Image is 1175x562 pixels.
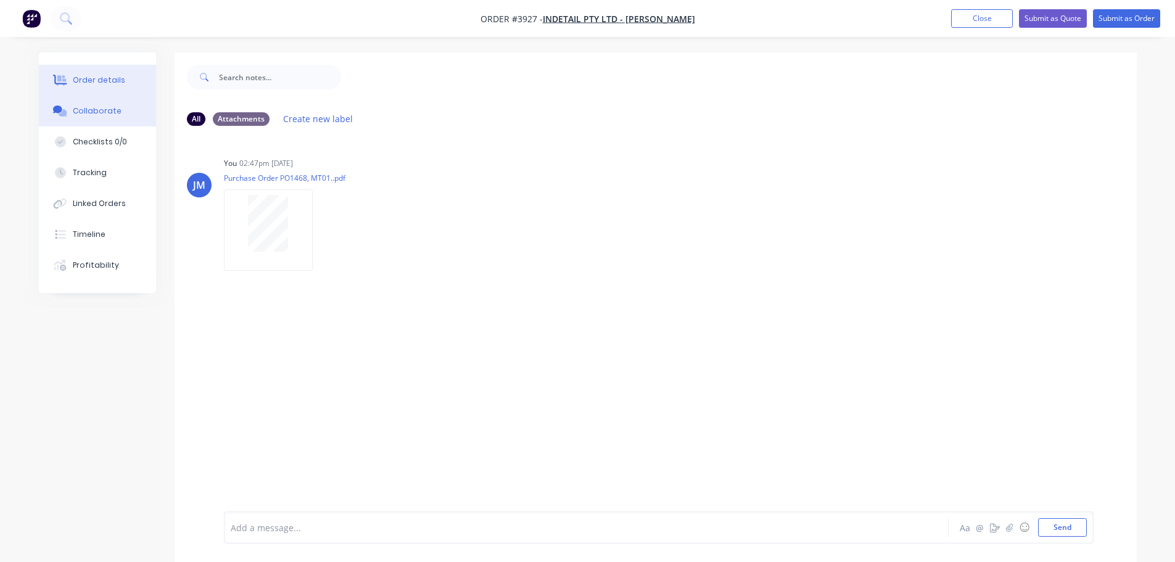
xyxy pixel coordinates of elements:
[22,9,41,28] img: Factory
[1017,520,1032,535] button: ☺
[213,112,270,126] div: Attachments
[39,250,156,281] button: Profitability
[958,520,973,535] button: Aa
[73,105,122,117] div: Collaborate
[193,178,205,192] div: JM
[1019,9,1087,28] button: Submit as Quote
[1038,518,1087,537] button: Send
[480,13,543,25] span: Order #3927 -
[73,136,127,147] div: Checklists 0/0
[73,260,119,271] div: Profitability
[973,520,987,535] button: @
[277,110,360,127] button: Create new label
[39,126,156,157] button: Checklists 0/0
[39,96,156,126] button: Collaborate
[239,158,293,169] div: 02:47pm [DATE]
[39,157,156,188] button: Tracking
[39,65,156,96] button: Order details
[39,219,156,250] button: Timeline
[224,173,345,183] p: Purchase Order PO1468, MT01..pdf
[219,65,341,89] input: Search notes...
[73,167,107,178] div: Tracking
[73,75,125,86] div: Order details
[1093,9,1160,28] button: Submit as Order
[187,112,205,126] div: All
[951,9,1013,28] button: Close
[224,158,237,169] div: You
[73,229,105,240] div: Timeline
[39,188,156,219] button: Linked Orders
[73,198,126,209] div: Linked Orders
[543,13,695,25] a: Indetail Pty Ltd - [PERSON_NAME]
